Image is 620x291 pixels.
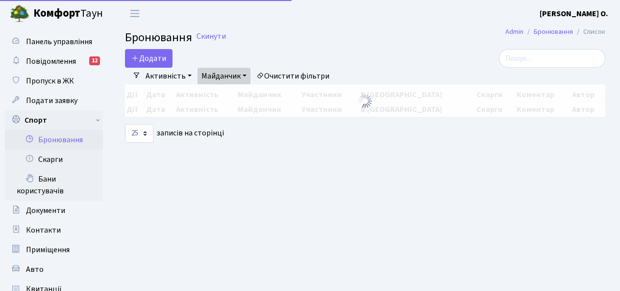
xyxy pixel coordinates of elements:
li: Список [573,26,605,37]
a: Панель управління [5,32,103,52]
span: Контакти [26,225,61,236]
a: Повідомлення12 [5,52,103,71]
span: Повідомлення [26,56,76,67]
img: logo.png [10,4,29,24]
button: Додати [125,49,173,68]
b: [PERSON_NAME] О. [540,8,608,19]
a: Приміщення [5,240,103,260]
a: Бани користувачів [5,169,103,201]
span: Авто [26,264,44,275]
a: Подати заявку [5,91,103,110]
a: Бронювання [5,130,103,150]
span: Панель управління [26,36,92,47]
a: Скинути [197,32,226,41]
span: Подати заявку [26,95,77,106]
a: Спорт [5,110,103,130]
a: Пропуск в ЖК [5,71,103,91]
button: Переключити навігацію [123,5,147,22]
label: записів на сторінці [125,124,224,143]
span: Пропуск в ЖК [26,76,74,86]
a: Очистити фільтри [252,68,333,84]
a: Бронювання [534,26,573,37]
b: Комфорт [33,5,80,21]
span: Бронювання [125,29,192,46]
span: Приміщення [26,244,70,255]
span: Документи [26,205,65,216]
a: Авто [5,260,103,279]
img: Обробка... [357,93,373,109]
a: [PERSON_NAME] О. [540,8,608,20]
a: Документи [5,201,103,220]
input: Пошук... [499,49,605,68]
nav: breadcrumb [491,22,620,42]
div: 12 [89,56,100,65]
a: Активність [142,68,196,84]
a: Майданчик [198,68,250,84]
a: Скарги [5,150,103,169]
a: Admin [505,26,523,37]
a: Контакти [5,220,103,240]
span: Таун [33,5,103,22]
select: записів на сторінці [125,124,153,143]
